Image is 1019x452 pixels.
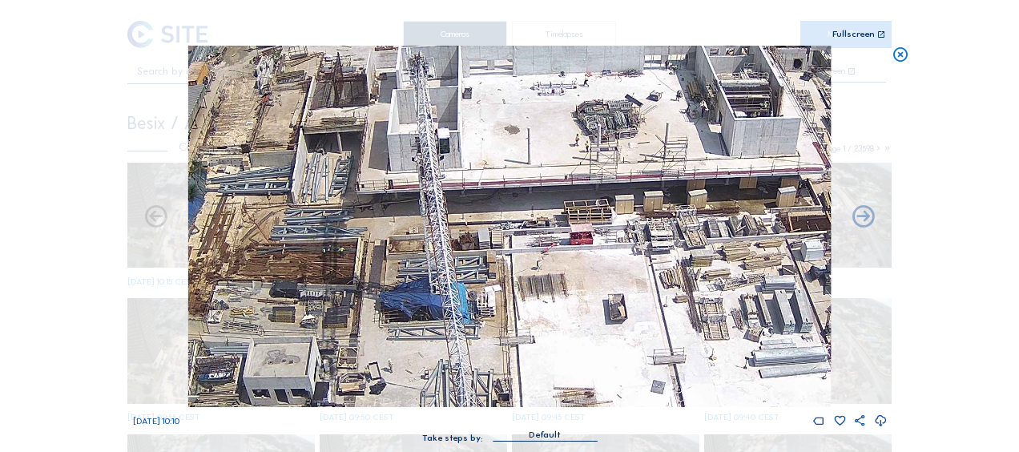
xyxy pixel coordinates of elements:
i: Forward [143,204,169,231]
div: Take steps by: [422,434,483,442]
div: Default [493,428,597,441]
span: [DATE] 10:10 [133,416,179,426]
div: Default [529,428,561,442]
img: Image [188,46,831,407]
div: Fullscreen [832,30,875,39]
i: Back [850,204,876,231]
